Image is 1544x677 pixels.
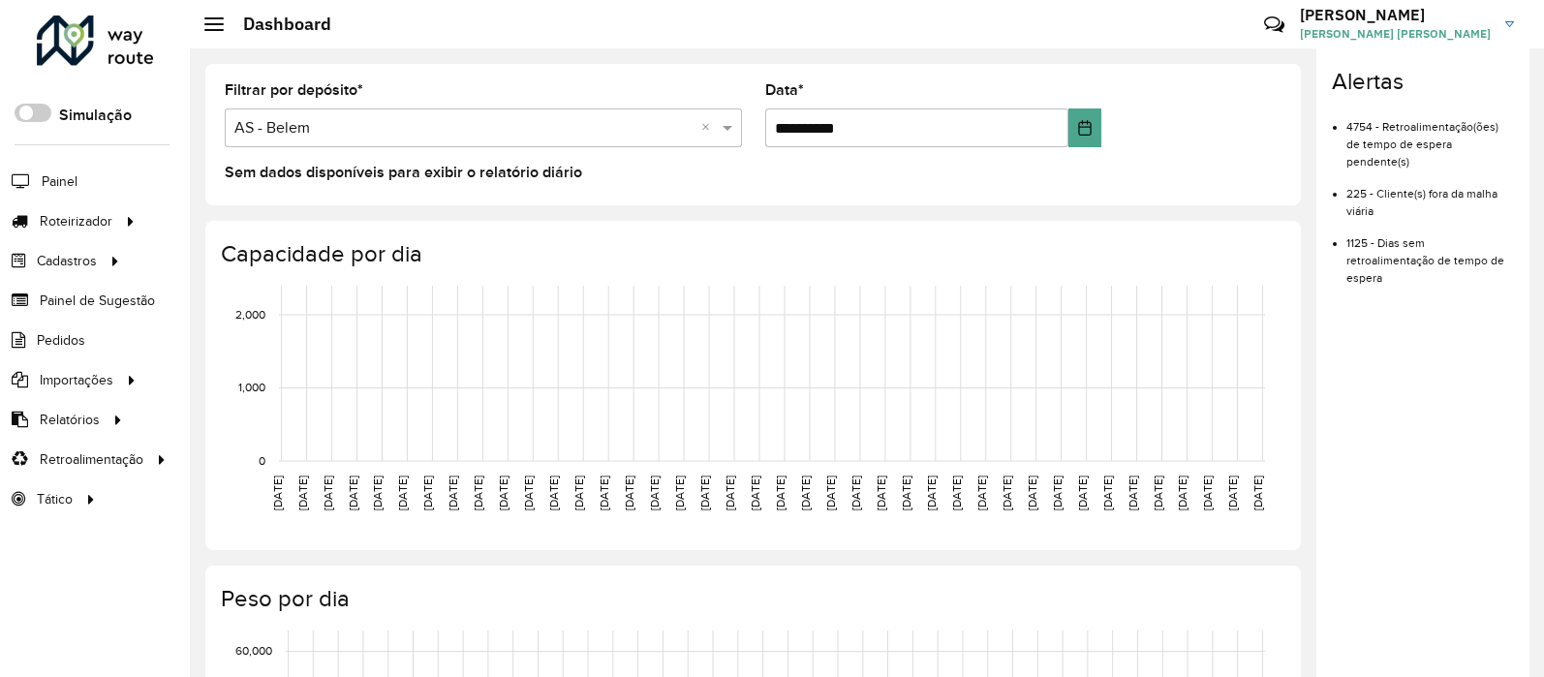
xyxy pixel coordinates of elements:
[296,476,309,510] text: [DATE]
[698,476,711,510] text: [DATE]
[1346,220,1514,287] li: 1125 - Dias sem retroalimentação de tempo de espera
[37,251,97,271] span: Cadastros
[421,476,434,510] text: [DATE]
[765,78,804,102] label: Data
[40,370,113,390] span: Importações
[900,476,912,510] text: [DATE]
[925,476,938,510] text: [DATE]
[59,104,132,127] label: Simulação
[673,476,686,510] text: [DATE]
[1026,476,1038,510] text: [DATE]
[1226,476,1239,510] text: [DATE]
[1201,476,1214,510] text: [DATE]
[235,644,272,657] text: 60,000
[238,381,265,393] text: 1,000
[1300,25,1491,43] span: [PERSON_NAME] [PERSON_NAME]
[1332,68,1514,96] h4: Alertas
[1300,6,1491,24] h3: [PERSON_NAME]
[975,476,988,510] text: [DATE]
[224,14,331,35] h2: Dashboard
[522,476,535,510] text: [DATE]
[1346,104,1514,170] li: 4754 - Retroalimentação(ões) de tempo de espera pendente(s)
[701,116,718,139] span: Clear all
[1001,476,1013,510] text: [DATE]
[749,476,761,510] text: [DATE]
[40,291,155,311] span: Painel de Sugestão
[271,476,284,510] text: [DATE]
[37,330,85,351] span: Pedidos
[472,476,484,510] text: [DATE]
[221,585,1282,613] h4: Peso por dia
[598,476,610,510] text: [DATE]
[1127,476,1139,510] text: [DATE]
[497,476,510,510] text: [DATE]
[347,476,359,510] text: [DATE]
[849,476,862,510] text: [DATE]
[1076,476,1089,510] text: [DATE]
[950,476,963,510] text: [DATE]
[225,161,582,184] label: Sem dados disponíveis para exibir o relatório diário
[1068,108,1101,147] button: Choose Date
[623,476,635,510] text: [DATE]
[547,476,560,510] text: [DATE]
[1152,476,1164,510] text: [DATE]
[40,211,112,231] span: Roteirizador
[37,489,73,509] span: Tático
[824,476,837,510] text: [DATE]
[40,410,100,430] span: Relatórios
[1251,476,1264,510] text: [DATE]
[322,476,334,510] text: [DATE]
[259,454,265,467] text: 0
[371,476,384,510] text: [DATE]
[225,78,363,102] label: Filtrar por depósito
[1101,476,1114,510] text: [DATE]
[875,476,887,510] text: [DATE]
[447,476,459,510] text: [DATE]
[1176,476,1189,510] text: [DATE]
[799,476,812,510] text: [DATE]
[648,476,661,510] text: [DATE]
[724,476,736,510] text: [DATE]
[235,308,265,321] text: 2,000
[42,171,77,192] span: Painel
[396,476,409,510] text: [DATE]
[40,449,143,470] span: Retroalimentação
[1346,170,1514,220] li: 225 - Cliente(s) fora da malha viária
[1051,476,1064,510] text: [DATE]
[1253,4,1295,46] a: Contato Rápido
[572,476,585,510] text: [DATE]
[221,240,1282,268] h4: Capacidade por dia
[774,476,787,510] text: [DATE]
